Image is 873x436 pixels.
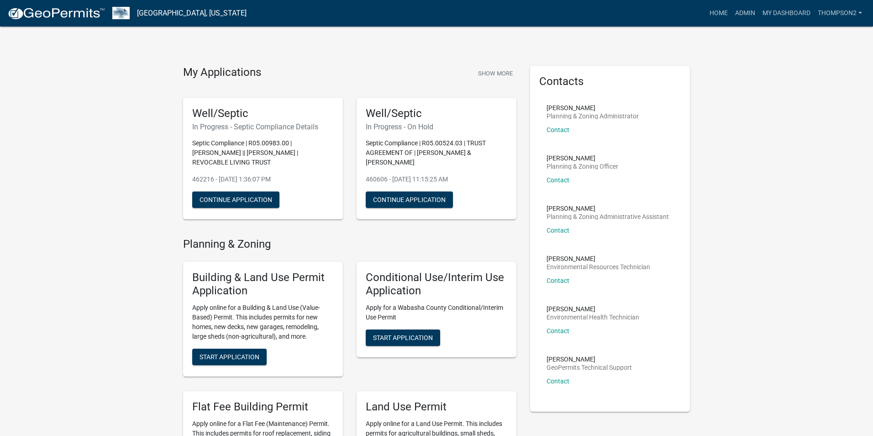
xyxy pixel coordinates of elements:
span: Start Application [200,353,259,360]
h6: In Progress - On Hold [366,122,507,131]
button: Continue Application [192,191,279,208]
h4: Planning & Zoning [183,238,516,251]
p: GeoPermits Technical Support [547,364,632,371]
a: Contact [547,327,569,335]
a: Contact [547,277,569,284]
p: [PERSON_NAME] [547,205,669,212]
h5: Land Use Permit [366,400,507,414]
p: Environmental Health Technician [547,314,639,320]
h5: Well/Septic [192,107,334,120]
p: 460606 - [DATE] 11:15:25 AM [366,175,507,184]
p: [PERSON_NAME] [547,255,650,262]
p: [PERSON_NAME] [547,306,639,312]
h5: Conditional Use/Interim Use Application [366,271,507,298]
h5: Contacts [539,75,681,88]
a: Contact [547,227,569,234]
button: Start Application [366,330,440,346]
h4: My Applications [183,66,261,80]
p: [PERSON_NAME] [547,356,632,362]
a: Contact [547,126,569,133]
a: Thompson2 [814,5,866,22]
a: Home [706,5,731,22]
p: Planning & Zoning Administrator [547,113,639,119]
span: Start Application [373,334,433,341]
p: Environmental Resources Technician [547,264,650,270]
a: Admin [731,5,759,22]
h5: Flat Fee Building Permit [192,400,334,414]
p: Planning & Zoning Administrative Assistant [547,213,669,220]
p: [PERSON_NAME] [547,155,618,161]
button: Continue Application [366,191,453,208]
button: Start Application [192,349,267,365]
p: [PERSON_NAME] [547,105,639,111]
h5: Well/Septic [366,107,507,120]
p: Apply online for a Building & Land Use (Value-Based) Permit. This includes permits for new homes,... [192,303,334,341]
p: Planning & Zoning Officer [547,163,618,170]
p: Septic Compliance | R05.00524.03 | TRUST AGREEMENT OF | [PERSON_NAME] & [PERSON_NAME] [366,138,507,167]
p: Septic Compliance | R05.00983.00 | [PERSON_NAME] || [PERSON_NAME] | REVOCABLE LIVING TRUST [192,138,334,167]
p: 462216 - [DATE] 1:36:07 PM [192,175,334,184]
p: Apply for a Wabasha County Conditional/Interim Use Permit [366,303,507,322]
a: Contact [547,378,569,385]
h6: In Progress - Septic Compliance Details [192,122,334,131]
h5: Building & Land Use Permit Application [192,271,334,298]
img: Wabasha County, Minnesota [112,7,130,19]
a: [GEOGRAPHIC_DATA], [US_STATE] [137,5,247,21]
button: Show More [474,66,516,81]
a: Contact [547,176,569,184]
a: My Dashboard [759,5,814,22]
